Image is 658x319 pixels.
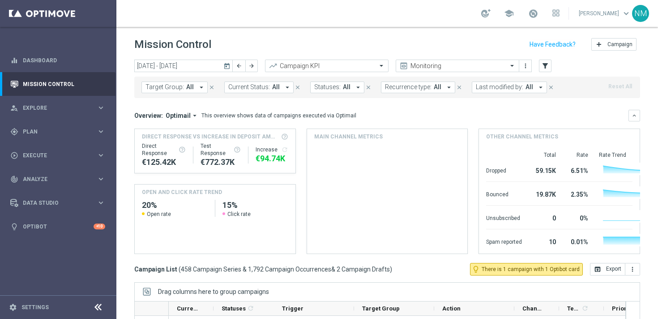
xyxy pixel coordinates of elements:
button: play_circle_outline Execute keyboard_arrow_right [10,152,106,159]
span: & [331,266,335,273]
i: track_changes [10,175,18,183]
div: 0 [533,210,556,224]
span: All [272,83,280,91]
i: today [223,62,231,70]
button: add Campaign [591,38,637,51]
button: person_search Explore keyboard_arrow_right [10,104,106,112]
div: Row Groups [158,288,269,295]
i: keyboard_arrow_right [97,127,105,136]
i: more_vert [629,266,636,273]
i: arrow_drop_down [354,83,362,91]
div: 0% [567,210,588,224]
h3: Overview: [134,112,163,120]
i: keyboard_arrow_right [97,151,105,159]
div: 0.01% [567,234,588,248]
span: Channel [522,305,544,312]
span: Data Studio [23,200,97,206]
i: lightbulb [10,223,18,231]
button: Target Group: All arrow_drop_down [141,82,208,93]
button: keyboard_arrow_down [628,110,640,121]
h2: 15% [222,200,288,211]
button: close [294,82,302,92]
i: person_search [10,104,18,112]
div: Spam reported [486,234,522,248]
button: gps_fixed Plan keyboard_arrow_right [10,128,106,135]
span: Open rate [147,211,171,218]
button: filter_alt [539,60,551,72]
span: All [434,83,441,91]
button: arrow_forward [245,60,258,72]
span: Direct Response VS Increase In Deposit Amount [142,133,278,141]
div: 59.15K [533,163,556,177]
i: refresh [247,305,254,312]
div: Analyze [10,175,97,183]
div: 19.87K [533,186,556,201]
button: Data Studio keyboard_arrow_right [10,199,106,207]
span: Trigger [282,305,303,312]
i: preview [399,61,408,70]
span: 458 Campaign Series & 1,792 Campaign Occurrences [181,265,331,273]
button: refresh [281,146,288,153]
button: close [364,82,372,92]
div: €125,419 [142,157,186,168]
span: Current Status: [228,83,270,91]
button: equalizer Dashboard [10,57,106,64]
ng-select: Campaign KPI [265,60,389,72]
button: more_vert [521,60,530,71]
h4: Main channel metrics [314,133,383,141]
button: track_changes Analyze keyboard_arrow_right [10,176,106,183]
h1: Mission Control [134,38,211,51]
button: close [208,82,216,92]
div: Rate [567,151,588,159]
button: close [455,82,463,92]
span: Calculate column [580,303,589,313]
i: add [595,41,602,48]
i: arrow_drop_down [197,83,205,91]
i: trending_up [269,61,278,70]
span: Execute [23,153,97,158]
div: €94,736 [256,153,288,164]
span: school [504,9,514,18]
span: 2 Campaign Drafts [337,265,390,273]
span: keyboard_arrow_down [621,9,631,18]
span: Priority [612,305,633,312]
i: arrow_back [236,63,242,69]
i: keyboard_arrow_right [97,198,105,207]
i: arrow_drop_down [283,83,291,91]
input: Have Feedback? [530,41,576,47]
h2: 20% [142,200,208,211]
button: lightbulb Optibot +10 [10,223,106,230]
button: Last modified by: All arrow_drop_down [472,82,547,93]
i: keyboard_arrow_right [97,103,105,112]
span: Last modified by: [476,83,523,91]
div: Direct Response [142,142,186,157]
div: NM [632,5,649,22]
div: Execute [10,151,97,159]
div: Dropped [486,163,522,177]
div: Rate Trend [599,151,632,159]
span: All [526,83,533,91]
button: Optimail arrow_drop_down [163,112,201,120]
span: All [343,83,350,91]
div: Data Studio [10,199,97,207]
i: open_in_browser [594,266,601,273]
i: close [295,84,301,91]
span: All [186,83,194,91]
span: Statuses: [314,83,341,91]
i: lightbulb_outline [472,265,480,273]
i: refresh [581,305,589,312]
button: arrow_back [233,60,245,72]
a: Optibot [23,215,94,238]
button: lightbulb_outline There is 1 campaign with 1 Optibot card [470,263,583,276]
div: Mission Control [10,81,106,88]
div: Optibot [10,215,105,238]
span: ) [390,265,392,273]
span: Target Group [362,305,400,312]
input: Select date range [134,60,233,72]
i: arrow_drop_down [445,83,453,91]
